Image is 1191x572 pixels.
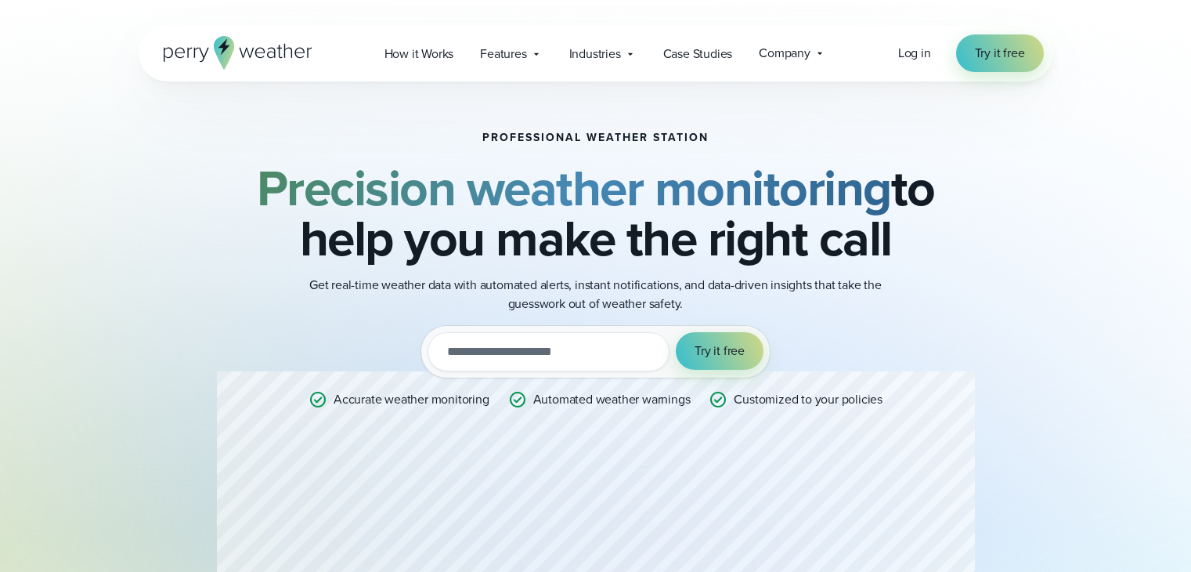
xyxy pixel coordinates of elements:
[384,45,454,63] span: How it Works
[898,44,931,62] span: Log in
[217,163,975,263] h2: to help you make the right call
[371,38,467,70] a: How it Works
[695,342,745,360] span: Try it free
[663,45,733,63] span: Case Studies
[676,332,763,370] button: Try it free
[898,44,931,63] a: Log in
[956,34,1044,72] a: Try it free
[482,132,709,144] h1: Professional Weather Station
[975,44,1025,63] span: Try it free
[650,38,746,70] a: Case Studies
[533,390,691,409] p: Automated weather warnings
[257,151,891,225] strong: Precision weather monitoring
[334,390,489,409] p: Accurate weather monitoring
[283,276,909,313] p: Get real-time weather data with automated alerts, instant notifications, and data-driven insights...
[569,45,621,63] span: Industries
[480,45,526,63] span: Features
[759,44,810,63] span: Company
[734,390,882,409] p: Customized to your policies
